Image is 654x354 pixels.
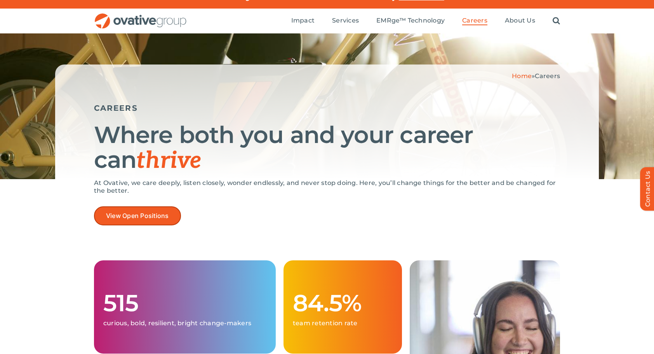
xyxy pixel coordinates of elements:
[462,17,487,24] span: Careers
[535,72,560,80] span: Careers
[106,212,169,220] span: View Open Positions
[94,179,560,195] p: At Ovative, we care deeply, listen closely, wonder endlessly, and never stop doing. Here, you’ll ...
[462,17,487,25] a: Careers
[293,319,393,327] p: team retention rate
[505,17,535,25] a: About Us
[512,72,560,80] span: »
[94,206,181,225] a: View Open Positions
[136,147,201,175] span: thrive
[293,291,393,316] h1: 84.5%
[103,291,266,316] h1: 515
[94,103,560,113] h5: CAREERS
[332,17,359,24] span: Services
[376,17,445,25] a: EMRge™ Technology
[505,17,535,24] span: About Us
[553,17,560,25] a: Search
[332,17,359,25] a: Services
[512,72,532,80] a: Home
[94,122,560,173] h1: Where both you and your career can
[103,319,266,327] p: curious, bold, resilient, bright change-makers
[376,17,445,24] span: EMRge™ Technology
[291,17,315,25] a: Impact
[94,12,187,20] a: OG_Full_horizontal_RGB
[291,9,560,33] nav: Menu
[291,17,315,24] span: Impact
